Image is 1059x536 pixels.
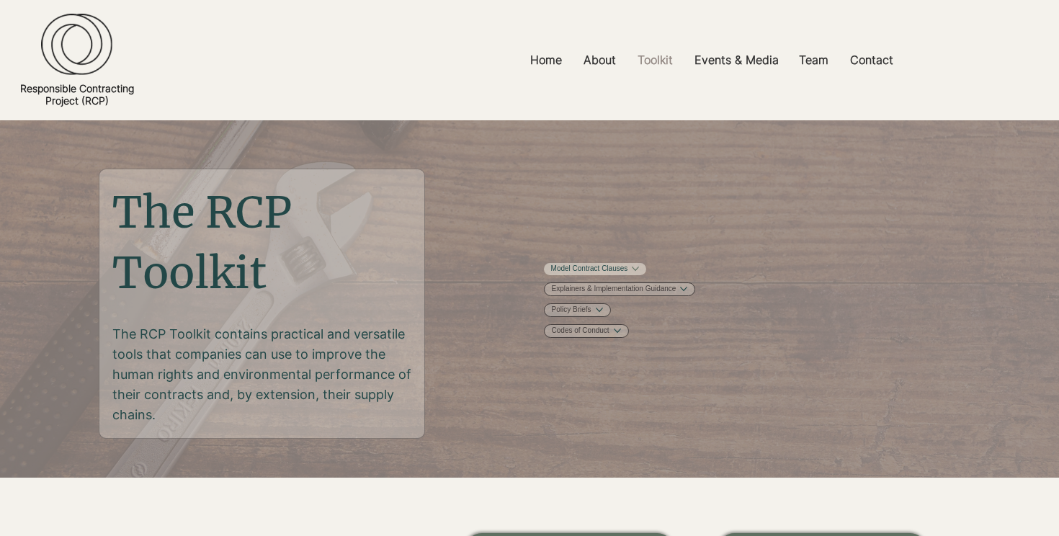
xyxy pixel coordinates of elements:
p: Home [523,44,569,76]
p: About [576,44,623,76]
p: Events & Media [687,44,786,76]
span: The RCP Toolkit [112,185,292,300]
p: Toolkit [630,44,680,76]
a: Model Contract Clauses [551,264,628,274]
button: More Policy Briefs pages [596,306,603,313]
a: About [573,44,627,76]
a: Team [788,44,839,76]
a: Home [519,44,573,76]
a: Policy Briefs [552,305,591,316]
a: Events & Media [684,44,788,76]
a: Responsible ContractingProject (RCP) [20,82,134,107]
a: Explainers & Implementation Guidance [552,284,676,295]
a: Toolkit [627,44,684,76]
button: More Codes of Conduct pages [614,327,621,334]
p: Team [792,44,836,76]
a: Codes of Conduct [552,326,609,336]
a: Contact [839,44,904,76]
button: More Explainers & Implementation Guidance pages [680,285,687,292]
nav: Site [544,262,744,339]
nav: Site [365,44,1059,76]
button: More Model Contract Clauses pages [632,265,639,272]
p: Contact [843,44,901,76]
p: The RCP Toolkit contains practical and versatile tools that companies can use to improve the huma... [112,324,414,425]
